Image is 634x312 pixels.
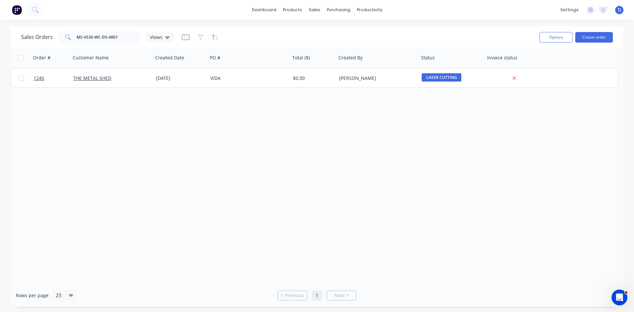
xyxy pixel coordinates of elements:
img: Factory [12,5,22,15]
div: [DATE] [156,75,205,82]
button: Create order [575,32,613,43]
ul: Pagination [275,291,359,300]
div: Created Date [155,54,184,61]
div: VIDA [210,75,284,82]
div: [PERSON_NAME] [339,75,412,82]
div: Created By [338,54,363,61]
div: Invoice status [487,54,517,61]
div: products [280,5,305,15]
a: THE METAL SHED [73,75,111,81]
a: Page 1 is your current page [312,291,322,300]
div: sales [305,5,324,15]
input: Search... [77,31,141,44]
span: TJ [617,7,621,13]
iframe: Intercom live chat [612,290,627,305]
a: Previous page [278,292,307,299]
a: dashboard [249,5,280,15]
span: Previous [285,292,304,299]
div: PO # [210,54,220,61]
div: purchasing [324,5,354,15]
a: Next page [327,292,356,299]
span: Rows per page [16,292,49,299]
div: productivity [354,5,386,15]
span: Views [150,34,162,41]
h1: Sales Orders [21,34,53,40]
div: Total ($) [292,54,310,61]
div: Status [421,54,435,61]
span: LASER CUTTING [422,73,461,82]
div: Customer Name [73,54,109,61]
a: 1245 [34,68,73,88]
span: Next [335,292,345,299]
div: settings [557,5,582,15]
span: 1245 [34,75,44,82]
div: $0.00 [293,75,332,82]
div: Order # [33,54,51,61]
button: Options [540,32,573,43]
